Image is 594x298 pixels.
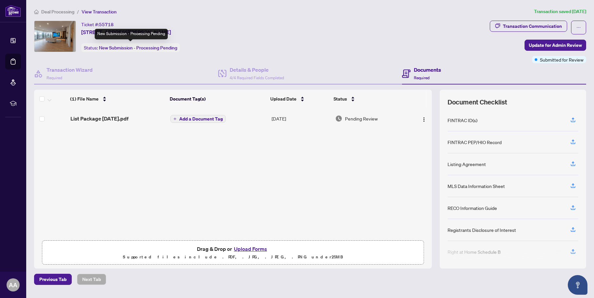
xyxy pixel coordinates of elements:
li: / [77,8,79,15]
h4: Documents [414,66,441,74]
span: Status [334,95,347,102]
span: List Package [DATE].pdf [70,115,128,122]
div: FINTRAC PEP/HIO Record [448,139,502,146]
div: Listing Agreement [448,160,486,168]
span: Required [414,75,430,80]
span: Pending Review [345,115,378,122]
span: Submitted for Review [540,56,584,63]
button: Logo [419,113,429,124]
span: AA [9,280,17,289]
span: Drag & Drop or [197,245,269,253]
span: Add a Document Tag [179,117,223,121]
div: Ticket #: [81,21,114,28]
span: Upload Date [270,95,297,102]
img: Document Status [335,115,342,122]
span: Drag & Drop orUpload FormsSupported files include .PDF, .JPG, .JPEG, .PNG under25MB [42,241,424,265]
div: RECO Information Guide [448,204,497,212]
button: Previous Tab [34,274,72,285]
button: Add a Document Tag [170,115,226,123]
img: logo [5,5,21,17]
button: Transaction Communication [490,21,567,32]
span: View Transaction [82,9,117,15]
h4: Transaction Wizard [47,66,93,74]
button: Next Tab [77,274,106,285]
th: (1) File Name [67,90,167,108]
span: New Submission - Processing Pending [99,45,177,51]
button: Update for Admin Review [525,40,586,51]
td: [DATE] [269,108,333,129]
span: Required [47,75,62,80]
th: Upload Date [268,90,331,108]
div: New Submission - Processing Pending [95,29,168,39]
h4: Details & People [230,66,284,74]
span: Deal Processing [41,9,74,15]
span: home [34,9,39,14]
span: Update for Admin Review [529,40,582,50]
th: Status [331,90,408,108]
button: Upload Forms [232,245,269,253]
p: Supported files include .PDF, .JPG, .JPEG, .PNG under 25 MB [46,253,420,261]
span: 55718 [99,22,114,28]
div: MLS Data Information Sheet [448,182,505,190]
div: Right at Home Schedule B [448,248,501,255]
article: Transaction saved [DATE] [534,8,586,15]
span: Document Checklist [448,98,507,107]
span: (1) File Name [70,95,99,102]
span: ellipsis [576,25,581,30]
span: Previous Tab [39,274,67,285]
span: 4/4 Required Fields Completed [230,75,284,80]
div: Status: [81,43,180,52]
div: FINTRAC ID(s) [448,117,477,124]
div: Registrants Disclosure of Interest [448,226,516,233]
button: Open asap [568,275,587,295]
img: IMG-C12439875_1.jpg [34,21,76,52]
th: Document Tag(s) [167,90,268,108]
span: [STREET_ADDRESS][PERSON_NAME] [81,28,171,36]
div: Transaction Communication [503,21,562,31]
span: plus [173,117,177,121]
img: Logo [421,117,427,122]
